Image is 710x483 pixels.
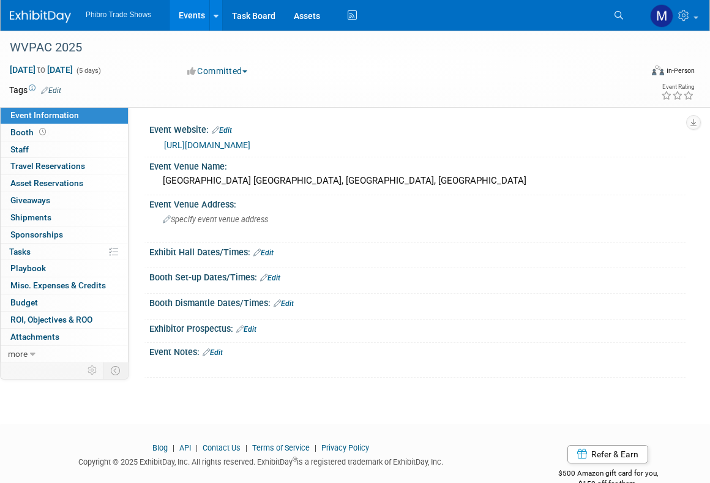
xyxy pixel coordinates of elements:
[149,243,686,259] div: Exhibit Hall Dates/Times:
[1,329,128,345] a: Attachments
[9,64,73,75] span: [DATE] [DATE]
[10,212,51,222] span: Shipments
[10,178,83,188] span: Asset Reservations
[1,192,128,209] a: Giveaways
[236,325,256,334] a: Edit
[1,175,128,192] a: Asset Reservations
[1,124,128,141] a: Booth
[253,249,274,257] a: Edit
[1,209,128,226] a: Shipments
[1,260,128,277] a: Playbook
[159,171,676,190] div: [GEOGRAPHIC_DATA] [GEOGRAPHIC_DATA], [GEOGRAPHIC_DATA], [GEOGRAPHIC_DATA]
[1,346,128,362] a: more
[203,348,223,357] a: Edit
[10,263,46,273] span: Playbook
[170,443,177,452] span: |
[179,443,191,452] a: API
[1,107,128,124] a: Event Information
[149,195,686,211] div: Event Venue Address:
[588,64,695,82] div: Event Format
[661,84,694,90] div: Event Rating
[1,277,128,294] a: Misc. Expenses & Credits
[149,268,686,284] div: Booth Set-up Dates/Times:
[10,127,48,137] span: Booth
[149,343,686,359] div: Event Notes:
[75,67,101,75] span: (5 days)
[10,332,59,342] span: Attachments
[163,215,268,224] span: Specify event venue address
[212,126,232,135] a: Edit
[1,312,128,328] a: ROI, Objectives & ROO
[149,157,686,173] div: Event Venue Name:
[321,443,369,452] a: Privacy Policy
[35,65,47,75] span: to
[9,454,512,468] div: Copyright © 2025 ExhibitDay, Inc. All rights reserved. ExhibitDay is a registered trademark of Ex...
[103,362,129,378] td: Toggle Event Tabs
[10,144,29,154] span: Staff
[203,443,241,452] a: Contact Us
[82,362,103,378] td: Personalize Event Tab Strip
[274,299,294,308] a: Edit
[252,443,310,452] a: Terms of Service
[567,445,648,463] a: Refer & Earn
[10,315,92,324] span: ROI, Objectives & ROO
[10,161,85,171] span: Travel Reservations
[650,4,673,28] img: Michelle Watts
[41,86,61,95] a: Edit
[9,247,31,256] span: Tasks
[1,158,128,174] a: Travel Reservations
[10,230,63,239] span: Sponsorships
[1,227,128,243] a: Sponsorships
[260,274,280,282] a: Edit
[10,10,71,23] img: ExhibitDay
[1,294,128,311] a: Budget
[10,110,79,120] span: Event Information
[149,121,686,137] div: Event Website:
[183,65,252,77] button: Committed
[10,280,106,290] span: Misc. Expenses & Credits
[9,84,61,96] td: Tags
[6,37,627,59] div: WVPAC 2025
[193,443,201,452] span: |
[8,349,28,359] span: more
[312,443,319,452] span: |
[152,443,168,452] a: Blog
[293,456,297,463] sup: ®
[164,140,250,150] a: [URL][DOMAIN_NAME]
[1,244,128,260] a: Tasks
[86,10,151,19] span: Phibro Trade Shows
[1,141,128,158] a: Staff
[37,127,48,137] span: Booth not reserved yet
[666,66,695,75] div: In-Person
[652,66,664,75] img: Format-Inperson.png
[10,195,50,205] span: Giveaways
[10,298,38,307] span: Budget
[149,320,686,335] div: Exhibitor Prospectus:
[149,294,686,310] div: Booth Dismantle Dates/Times:
[242,443,250,452] span: |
